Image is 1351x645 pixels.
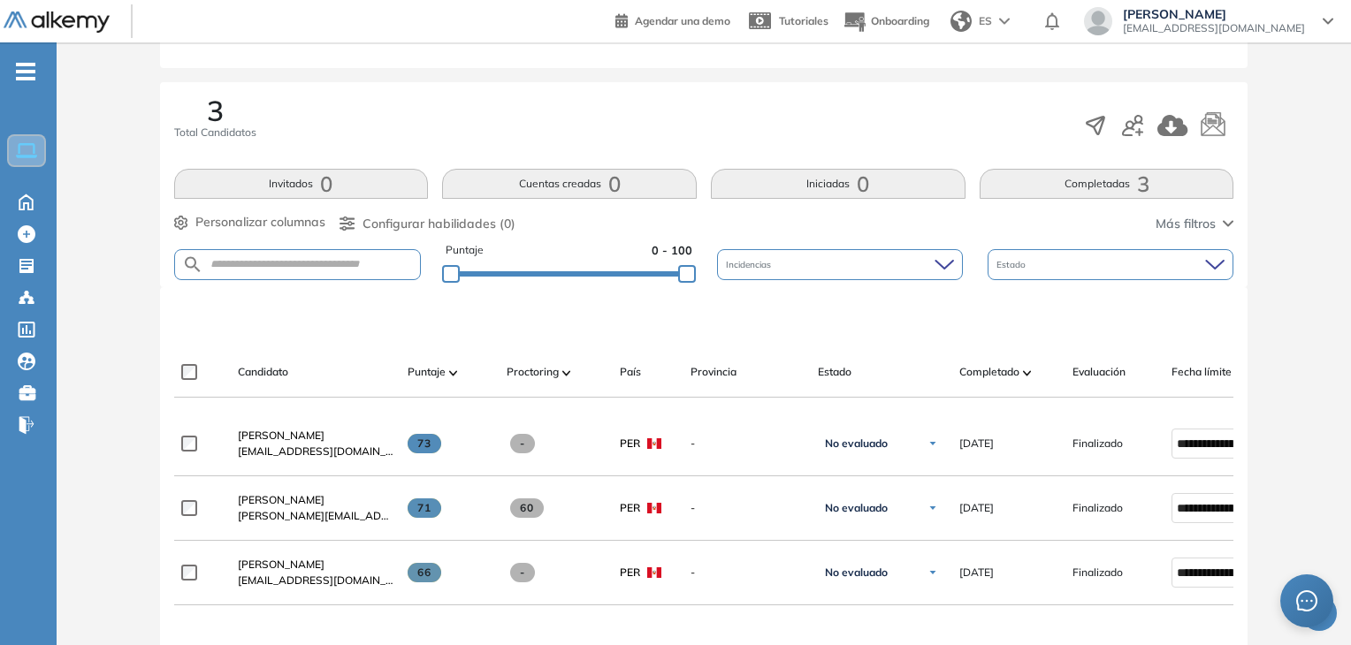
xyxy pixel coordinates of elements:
[647,503,661,513] img: PER
[647,438,661,449] img: PER
[927,503,938,513] img: Ícono de flecha
[959,436,994,451] span: [DATE]
[363,215,515,233] span: Configurar habilidades (0)
[1296,590,1318,612] span: message
[408,498,442,518] span: 71
[238,573,393,588] span: [EMAIL_ADDRESS][DOMAIN_NAME]
[726,258,775,271] span: Incidencias
[620,565,640,580] span: PER
[408,434,442,453] span: 73
[950,11,972,32] img: world
[238,557,393,573] a: [PERSON_NAME]
[825,501,888,515] span: No evaluado
[647,567,661,578] img: PER
[825,565,888,580] span: No evaluado
[717,249,963,280] div: Incidencias
[843,3,929,41] button: Onboarding
[979,13,992,29] span: ES
[1172,364,1232,380] span: Fecha límite
[238,444,393,459] span: [EMAIL_ADDRESS][DOMAIN_NAME]
[4,11,110,34] img: Logo
[207,96,224,125] span: 3
[691,436,804,451] span: -
[996,258,1029,271] span: Estado
[238,429,324,442] span: [PERSON_NAME]
[927,438,938,449] img: Ícono de flecha
[1072,565,1123,580] span: Finalizado
[238,492,393,508] a: [PERSON_NAME]
[449,370,458,376] img: [missing "en.ARROW_ALT" translation]
[871,14,929,27] span: Onboarding
[620,364,641,380] span: País
[691,364,737,380] span: Provincia
[691,500,804,516] span: -
[507,364,559,380] span: Proctoring
[238,558,324,571] span: [PERSON_NAME]
[174,125,256,140] span: Total Candidatos
[1123,7,1305,21] span: [PERSON_NAME]
[442,169,697,199] button: Cuentas creadas0
[825,436,888,451] span: No evaluado
[818,364,851,380] span: Estado
[691,565,804,580] span: -
[174,213,325,231] button: Personalizar columnas
[340,215,515,233] button: Configurar habilidades (0)
[620,436,640,451] span: PER
[446,242,484,259] span: Puntaje
[980,169,1234,199] button: Completadas3
[238,428,393,444] a: [PERSON_NAME]
[1156,215,1233,233] button: Más filtros
[779,14,828,27] span: Tutoriales
[988,249,1233,280] div: Estado
[959,364,1019,380] span: Completado
[408,364,446,380] span: Puntaje
[959,500,994,516] span: [DATE]
[562,370,571,376] img: [missing "en.ARROW_ALT" translation]
[174,169,429,199] button: Invitados0
[238,493,324,506] span: [PERSON_NAME]
[620,500,640,516] span: PER
[652,242,692,259] span: 0 - 100
[182,254,203,276] img: SEARCH_ALT
[510,498,545,518] span: 60
[711,169,966,199] button: Iniciadas0
[1072,436,1123,451] span: Finalizado
[1072,364,1126,380] span: Evaluación
[635,14,730,27] span: Agendar una demo
[1156,215,1216,233] span: Más filtros
[615,9,730,30] a: Agendar una demo
[238,508,393,524] span: [PERSON_NAME][EMAIL_ADDRESS][PERSON_NAME][PERSON_NAME][DOMAIN_NAME]
[1023,370,1032,376] img: [missing "en.ARROW_ALT" translation]
[408,563,442,582] span: 66
[959,565,994,580] span: [DATE]
[927,567,938,578] img: Ícono de flecha
[195,213,325,231] span: Personalizar columnas
[999,18,1010,25] img: arrow
[16,70,35,73] i: -
[238,364,288,380] span: Candidato
[1123,21,1305,35] span: [EMAIL_ADDRESS][DOMAIN_NAME]
[510,563,536,582] span: -
[510,434,536,453] span: -
[1072,500,1123,516] span: Finalizado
